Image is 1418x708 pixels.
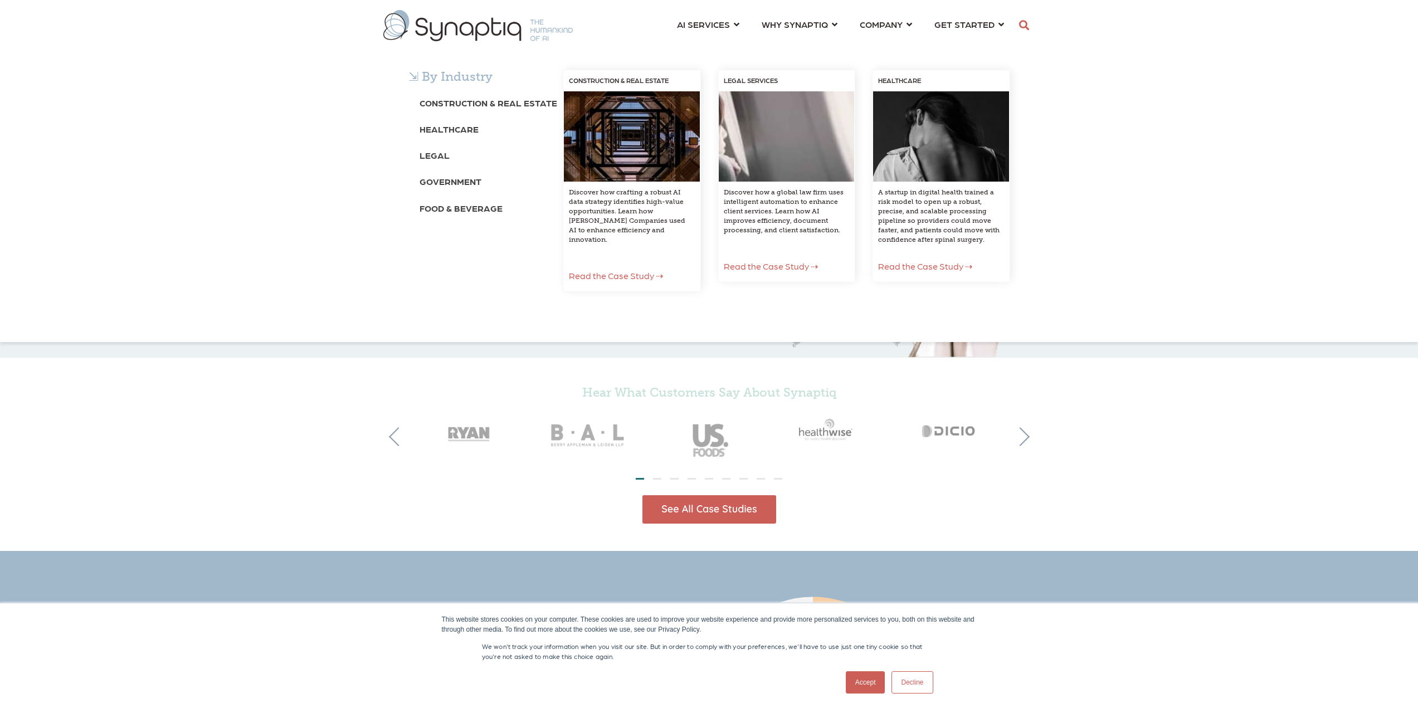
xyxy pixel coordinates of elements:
h5: Hear What Customers Say About Synaptiq [408,385,1010,400]
img: Dicio [890,405,1010,454]
span: WHY SYNAPTIQ [762,17,828,32]
button: Previous [389,427,408,446]
li: Page dot 3 [670,478,679,480]
a: AI SERVICES [677,14,739,35]
p: We won't track your information when you visit our site. But in order to comply with your prefere... [482,641,937,661]
li: Page dot 2 [653,478,661,480]
span: COMPANY [860,17,903,32]
li: Page dot 7 [739,478,748,480]
span: GET STARTED [934,17,995,32]
li: Page dot 8 [757,478,765,480]
img: USFoods_gray50 [649,405,769,467]
img: synaptiq logo-1 [383,10,573,41]
a: COMPANY [860,14,912,35]
a: Accept [846,671,885,694]
img: BAL_gray50 [529,405,649,467]
li: Page dot 5 [705,478,713,480]
img: Healthwise_gray50 [769,405,890,454]
a: WHY SYNAPTIQ [762,14,837,35]
li: Page dot 4 [688,478,696,480]
nav: menu [666,6,1015,46]
button: Next [1011,427,1030,446]
li: Page dot 9 [774,478,782,480]
li: Page dot 1 [636,478,644,480]
img: RyanCompanies_gray50_2 [408,405,529,454]
div: This website stores cookies on your computer. These cookies are used to improve your website expe... [442,614,977,634]
li: Page dot 6 [722,478,730,480]
span: AI SERVICES [677,17,730,32]
img: See All Case Studies [642,495,776,524]
a: GET STARTED [934,14,1004,35]
a: Decline [891,671,933,694]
